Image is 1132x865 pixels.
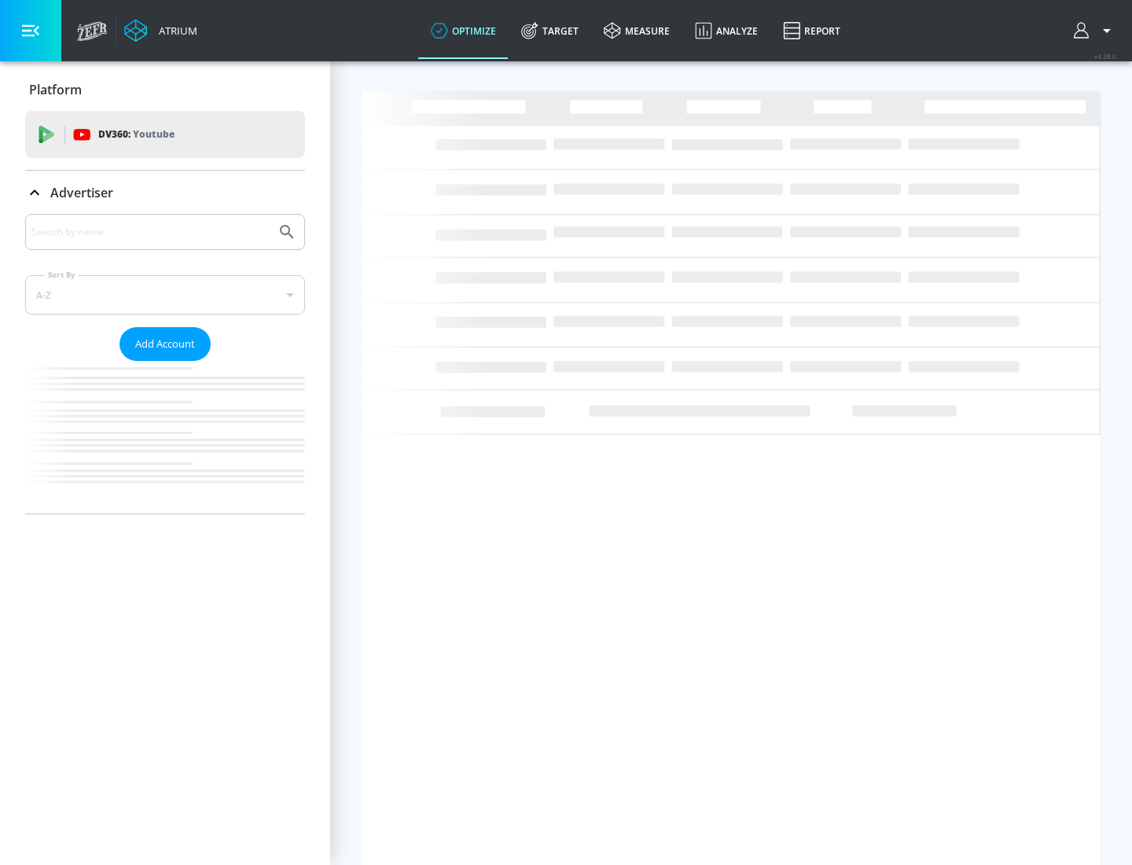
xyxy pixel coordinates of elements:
p: DV360: [98,126,175,143]
p: Advertiser [50,184,113,201]
a: Atrium [124,19,197,42]
a: Target [509,2,591,59]
p: Youtube [133,126,175,142]
div: Advertiser [25,214,305,513]
p: Platform [29,81,82,98]
input: Search by name [31,222,270,242]
a: Analyze [682,2,770,59]
div: A-Z [25,275,305,315]
div: Advertiser [25,171,305,215]
span: Add Account [135,335,195,353]
a: Report [770,2,853,59]
label: Sort By [45,270,79,280]
nav: list of Advertiser [25,361,305,513]
button: Add Account [119,327,211,361]
div: Platform [25,68,305,112]
a: optimize [418,2,509,59]
span: v 4.28.0 [1094,52,1116,61]
div: DV360: Youtube [25,111,305,158]
div: Atrium [153,24,197,38]
a: measure [591,2,682,59]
